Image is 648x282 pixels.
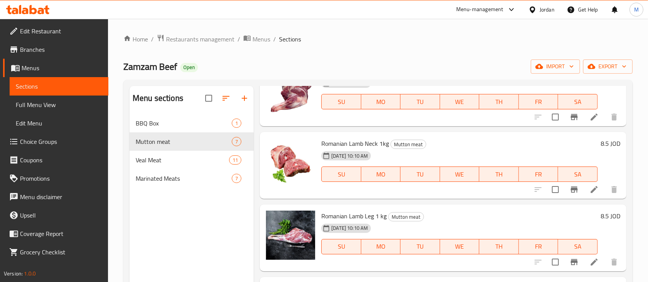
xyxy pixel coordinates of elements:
[3,151,108,169] a: Coupons
[266,66,315,115] img: Romanian Lamb Shoulder 1kg
[20,137,102,146] span: Choice Groups
[232,174,241,183] div: items
[583,59,633,74] button: export
[605,253,623,271] button: delete
[232,138,241,145] span: 7
[605,180,623,199] button: delete
[589,62,626,71] span: export
[123,35,148,44] a: Home
[361,94,401,109] button: MO
[232,175,241,182] span: 7
[540,5,555,14] div: Jordan
[130,111,254,191] nav: Menu sections
[151,35,154,44] li: /
[364,96,398,107] span: MO
[558,239,598,254] button: SA
[20,192,102,201] span: Menu disclaimer
[321,138,389,149] span: Romanian Lamb Neck 1kg
[565,180,583,199] button: Branch-specific-item
[404,169,437,180] span: TU
[130,114,254,132] div: BBQ Box1
[20,247,102,257] span: Grocery Checklist
[232,119,241,128] div: items
[3,22,108,40] a: Edit Restaurant
[404,96,437,107] span: TU
[20,211,102,220] span: Upsell
[443,241,477,252] span: WE
[22,63,102,73] span: Menus
[400,239,440,254] button: TU
[136,155,229,165] span: Veal Meat
[479,167,519,182] button: TH
[321,239,361,254] button: SU
[519,239,558,254] button: FR
[279,35,301,44] span: Sections
[634,5,639,14] span: M
[24,269,36,279] span: 1.0.0
[400,167,440,182] button: TU
[328,152,371,160] span: [DATE] 10:10 AM
[522,169,555,180] span: FR
[482,169,516,180] span: TH
[166,35,234,44] span: Restaurants management
[232,137,241,146] div: items
[321,94,361,109] button: SU
[519,167,558,182] button: FR
[10,114,108,132] a: Edit Menu
[404,241,437,252] span: TU
[558,94,598,109] button: SA
[565,253,583,271] button: Branch-specific-item
[531,59,580,74] button: import
[20,229,102,238] span: Coverage Report
[561,169,595,180] span: SA
[130,169,254,188] div: Marinated Meats7
[601,138,620,149] h6: 8.5 JOD
[229,155,241,165] div: items
[547,109,563,125] span: Select to update
[443,169,477,180] span: WE
[601,211,620,221] h6: 8.5 JOD
[16,119,102,128] span: Edit Menu
[157,34,234,44] a: Restaurants management
[391,140,426,149] span: Mutton meat
[519,94,558,109] button: FR
[590,112,599,122] a: Edit menu item
[238,35,240,44] li: /
[3,243,108,261] a: Grocery Checklist
[273,35,276,44] li: /
[253,35,270,44] span: Menus
[3,224,108,243] a: Coverage Report
[482,241,516,252] span: TH
[561,96,595,107] span: SA
[123,58,177,75] span: Zamzam Beef
[440,167,480,182] button: WE
[479,239,519,254] button: TH
[232,120,241,127] span: 1
[537,62,574,71] span: import
[440,94,480,109] button: WE
[3,188,108,206] a: Menu disclaimer
[590,185,599,194] a: Edit menu item
[130,151,254,169] div: Veal Meat11
[558,167,598,182] button: SA
[10,96,108,114] a: Full Menu View
[590,257,599,267] a: Edit menu item
[16,100,102,109] span: Full Menu View
[16,82,102,91] span: Sections
[229,157,241,164] span: 11
[3,59,108,77] a: Menus
[479,94,519,109] button: TH
[325,241,358,252] span: SU
[4,269,23,279] span: Version:
[133,92,183,104] h2: Menu sections
[321,167,361,182] button: SU
[3,40,108,59] a: Branches
[136,137,232,146] div: Mutton meat
[400,94,440,109] button: TU
[235,89,254,107] button: Add section
[266,211,315,260] img: Romanian Lamb Leg 1 kg
[180,64,198,71] span: Open
[325,169,358,180] span: SU
[390,140,426,149] div: Mutton meat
